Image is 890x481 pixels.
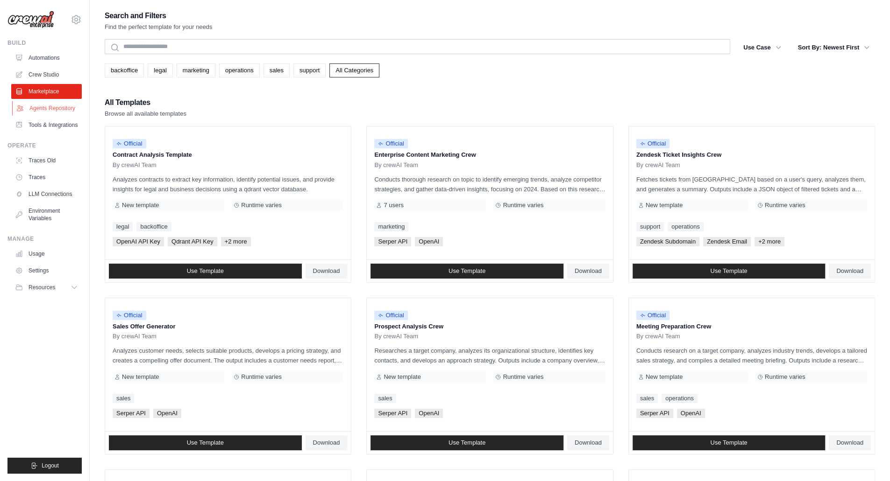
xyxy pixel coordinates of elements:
span: +2 more [755,237,784,246]
span: New template [646,373,683,381]
p: Zendesk Ticket Insights Crew [636,150,867,160]
span: Official [374,139,408,148]
p: Contract Analysis Template [113,150,343,160]
span: Runtime varies [503,373,543,381]
a: Download [829,264,871,279]
a: support [293,63,326,77]
p: Browse all available templates [105,109,186,119]
span: New template [384,373,420,381]
span: Resources [28,284,55,291]
span: Runtime varies [241,202,282,209]
span: Use Template [187,439,224,446]
p: Fetches tickets from [GEOGRAPHIC_DATA] based on a user's query, analyzes them, and generates a su... [636,174,867,194]
a: Download [567,435,609,450]
a: backoffice [105,63,144,77]
div: Build [7,39,82,47]
a: LLM Connections [11,187,82,202]
span: Official [113,139,146,148]
span: Runtime varies [765,373,805,381]
span: Use Template [187,267,224,275]
p: Researches a target company, analyzes its organizational structure, identifies key contacts, and ... [374,346,605,365]
button: Logout [7,458,82,474]
div: Manage [7,235,82,243]
span: Official [636,311,670,320]
a: Use Template [109,435,302,450]
button: Sort By: Newest First [792,39,875,56]
a: Environment Variables [11,203,82,226]
span: Runtime varies [503,202,543,209]
span: Download [836,439,863,446]
span: Download [836,267,863,275]
a: Crew Studio [11,67,82,82]
span: New template [122,202,159,209]
span: Use Template [710,267,747,275]
a: operations [219,63,260,77]
p: Analyzes customer needs, selects suitable products, develops a pricing strategy, and creates a co... [113,346,343,365]
a: legal [148,63,172,77]
span: Zendesk Subdomain [636,237,699,246]
span: Serper API [374,237,411,246]
span: By crewAI Team [113,333,157,340]
span: By crewAI Team [374,161,418,169]
a: sales [636,394,658,403]
span: Official [636,139,670,148]
span: Use Template [710,439,747,446]
span: Zendesk Email [703,237,751,246]
p: Conducts thorough research on topic to identify emerging trends, analyze competitor strategies, a... [374,174,605,194]
span: OpenAI [415,409,443,418]
span: Official [374,311,408,320]
a: Use Template [109,264,302,279]
a: backoffice [136,222,171,231]
a: Settings [11,263,82,278]
a: Use Template [370,264,563,279]
span: By crewAI Team [113,161,157,169]
a: Traces Old [11,153,82,168]
a: sales [263,63,290,77]
a: All Categories [329,63,379,77]
span: Runtime varies [241,373,282,381]
span: OpenAI [153,409,181,418]
span: Runtime varies [765,202,805,209]
span: OpenAI API Key [113,237,164,246]
a: Traces [11,170,82,185]
p: Prospect Analysis Crew [374,322,605,331]
span: Download [575,267,602,275]
span: Download [313,267,340,275]
span: OpenAI [415,237,443,246]
img: Logo [7,11,54,28]
a: Download [567,264,609,279]
span: New template [646,202,683,209]
a: Marketplace [11,84,82,99]
button: Resources [11,280,82,295]
span: By crewAI Team [374,333,418,340]
p: Find the perfect template for your needs [105,22,213,32]
span: Download [575,439,602,446]
span: Logout [42,462,59,469]
a: operations [668,222,704,231]
a: support [636,222,664,231]
a: operations [662,394,698,403]
a: sales [113,394,134,403]
a: marketing [374,222,408,231]
span: By crewAI Team [636,161,680,169]
span: Official [113,311,146,320]
a: Agents Repository [12,101,83,116]
p: Analyzes contracts to extract key information, identify potential issues, and provide insights fo... [113,174,343,194]
span: Download [313,439,340,446]
p: Meeting Preparation Crew [636,322,867,331]
p: Sales Offer Generator [113,322,343,331]
h2: All Templates [105,96,186,109]
a: marketing [177,63,215,77]
span: Qdrant API Key [168,237,217,246]
span: New template [122,373,159,381]
p: Enterprise Content Marketing Crew [374,150,605,160]
div: Operate [7,142,82,149]
span: Serper API [113,409,150,418]
a: Download [306,435,348,450]
a: Automations [11,50,82,65]
button: Use Case [738,39,787,56]
span: Use Template [449,439,485,446]
a: Use Template [633,435,826,450]
a: legal [113,222,133,231]
a: Use Template [633,264,826,279]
